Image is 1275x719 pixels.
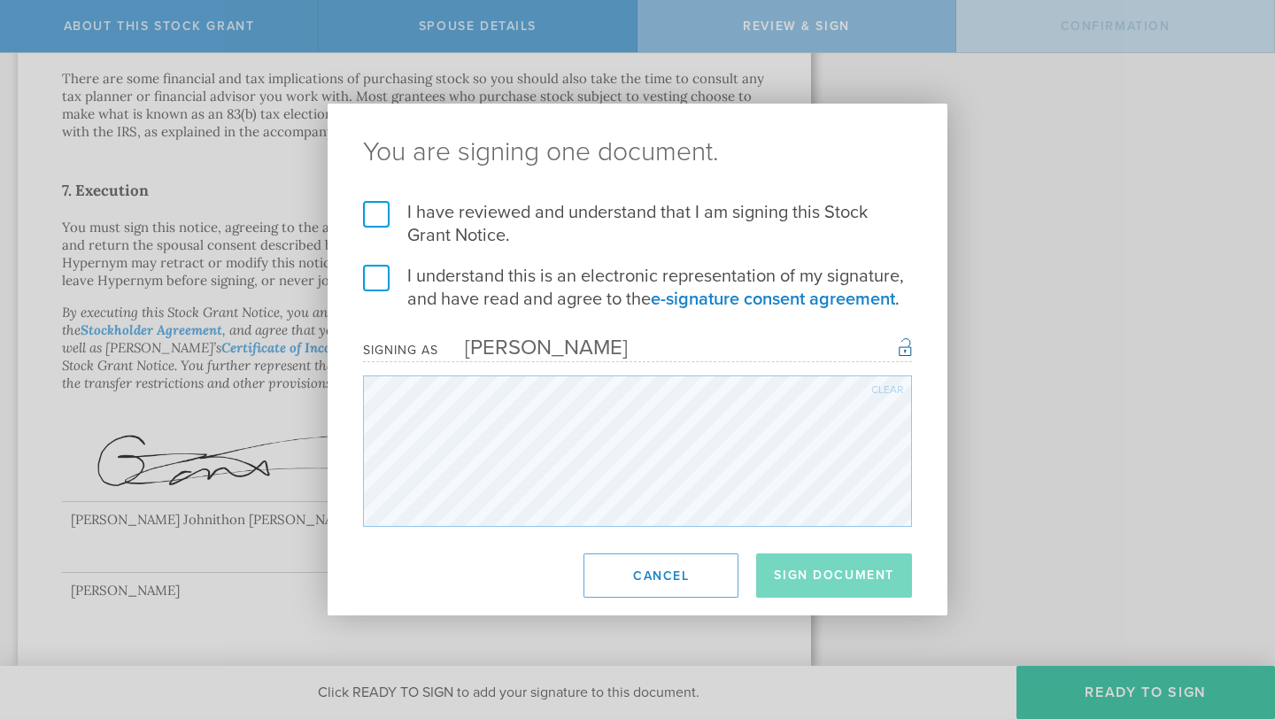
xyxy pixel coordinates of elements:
[651,289,895,310] a: e-signature consent agreement
[756,553,912,598] button: Sign Document
[363,139,912,166] ng-pluralize: You are signing one document.
[363,265,912,311] label: I understand this is an electronic representation of my signature, and have read and agree to the .
[583,553,738,598] button: Cancel
[363,343,438,358] div: Signing as
[438,335,628,360] div: [PERSON_NAME]
[363,201,912,247] label: I have reviewed and understand that I am signing this Stock Grant Notice.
